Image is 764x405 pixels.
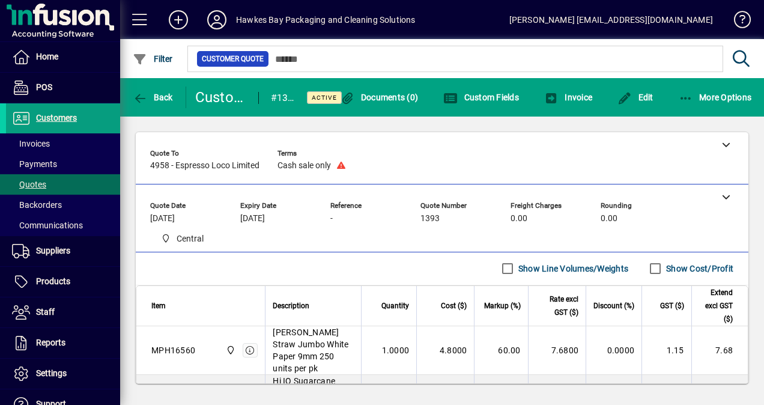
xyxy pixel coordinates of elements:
button: Edit [614,87,656,108]
span: Active [312,94,337,102]
a: Staff [6,297,120,327]
span: Quotes [12,180,46,189]
div: Hawkes Bay Packaging and Cleaning Solutions [236,10,416,29]
span: Cost ($) [441,299,467,312]
span: 1.0000 [382,344,410,356]
span: Home [36,52,58,61]
span: Suppliers [36,246,70,255]
span: Filter [133,54,173,64]
button: More Options [676,87,755,108]
span: - [330,214,333,224]
span: Quantity [381,299,409,312]
span: Staff [36,307,55,317]
button: Custom Fields [440,87,522,108]
span: Central [223,344,237,357]
a: Products [6,267,120,297]
app-page-header-button: Back [120,87,186,108]
span: 4958 - Espresso Loco Limited [150,161,259,171]
span: Settings [36,368,67,378]
span: Rate excl GST ($) [536,293,578,319]
button: Back [130,87,176,108]
span: 0.00 [511,214,527,224]
span: Custom Fields [443,93,519,102]
span: [PERSON_NAME] Straw Jumbo White Paper 9mm 250 units per pk [273,326,354,374]
span: Extend excl GST ($) [699,286,733,326]
label: Show Line Volumes/Weights [516,263,628,275]
span: 0.00 [601,214,617,224]
div: #1393 [271,88,294,108]
a: Communications [6,215,120,236]
a: Knowledge Base [725,2,749,41]
span: Products [36,276,70,286]
div: [PERSON_NAME] [EMAIL_ADDRESS][DOMAIN_NAME] [509,10,713,29]
span: Item [151,299,166,312]
a: Settings [6,359,120,389]
td: 4.8000 [416,326,474,375]
a: Payments [6,154,120,174]
span: Description [273,299,309,312]
td: 60.00 [474,326,527,375]
div: Customer Quote [195,88,246,107]
span: Central [156,231,208,246]
span: Back [133,93,173,102]
span: [DATE] [150,214,175,224]
a: Quotes [6,174,120,195]
span: Invoices [12,139,50,148]
span: Documents (0) [340,93,418,102]
span: Backorders [12,200,62,210]
a: POS [6,73,120,103]
a: Home [6,42,120,72]
span: Edit [617,93,653,102]
span: Central [177,233,204,245]
td: 0.0000 [586,326,641,375]
span: Customer Quote [202,53,264,65]
button: Add [159,9,198,31]
span: GST ($) [660,299,684,312]
button: Filter [130,48,176,70]
div: 7.6800 [536,344,578,356]
button: Invoice [541,87,595,108]
span: [DATE] [240,214,265,224]
span: Reports [36,338,65,347]
span: 1393 [420,214,440,224]
span: POS [36,82,52,92]
a: Suppliers [6,236,120,266]
span: Communications [12,221,83,230]
span: Invoice [544,93,592,102]
td: 7.68 [691,326,748,375]
label: Show Cost/Profit [664,263,733,275]
span: Customers [36,113,77,123]
a: Reports [6,328,120,358]
span: Payments [12,159,57,169]
a: Invoices [6,133,120,154]
span: Discount (%) [593,299,634,312]
td: 1.15 [641,326,691,375]
a: Backorders [6,195,120,215]
span: More Options [679,93,752,102]
span: Cash sale only [277,161,331,171]
button: Documents (0) [337,87,421,108]
div: MPH16560 [151,344,195,356]
span: Markup (%) [484,299,521,312]
button: Profile [198,9,236,31]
